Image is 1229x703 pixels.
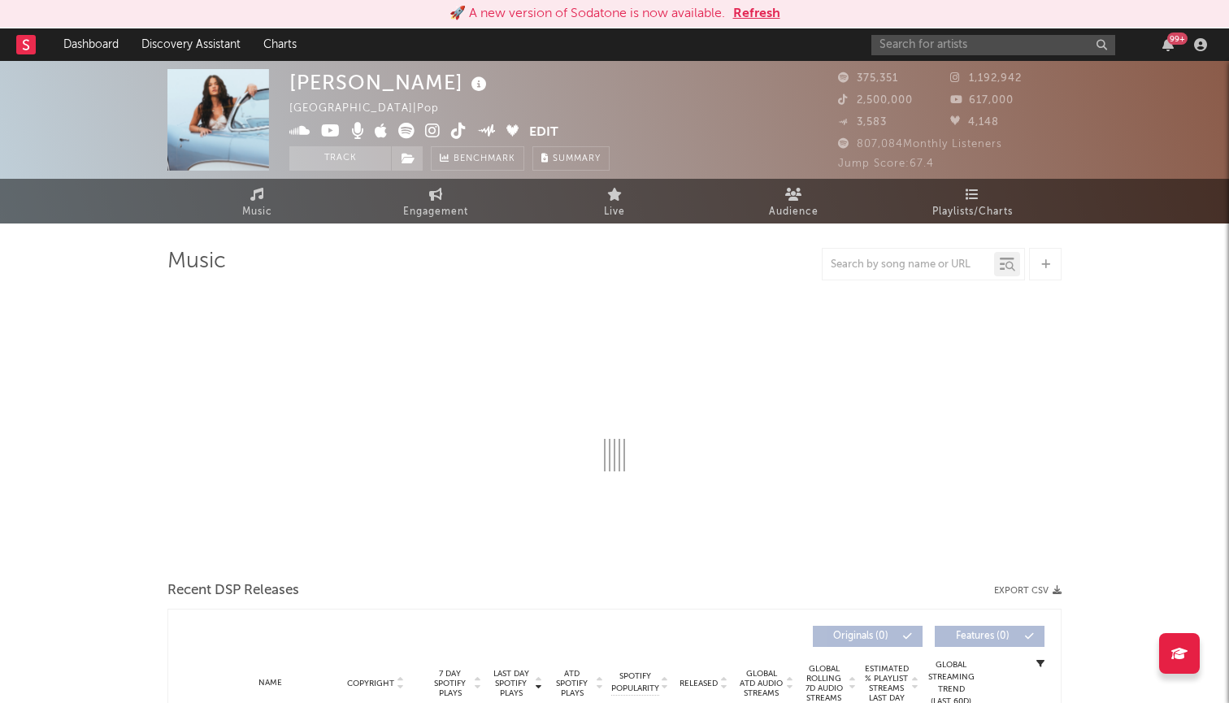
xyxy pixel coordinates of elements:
[838,117,887,128] span: 3,583
[883,179,1062,223] a: Playlists/Charts
[252,28,308,61] a: Charts
[864,664,909,703] span: Estimated % Playlist Streams Last Day
[289,69,491,96] div: [PERSON_NAME]
[823,631,898,641] span: Originals ( 0 )
[838,139,1002,150] span: 807,084 Monthly Listeners
[950,73,1022,84] span: 1,192,942
[704,179,883,223] a: Audience
[945,631,1020,641] span: Features ( 0 )
[532,146,610,171] button: Summary
[347,679,394,688] span: Copyright
[167,179,346,223] a: Music
[604,202,625,222] span: Live
[950,117,999,128] span: 4,148
[823,258,994,271] input: Search by song name or URL
[838,158,934,169] span: Jump Score: 67.4
[242,202,272,222] span: Music
[428,669,471,698] span: 7 Day Spotify Plays
[838,73,898,84] span: 375,351
[950,95,1014,106] span: 617,000
[525,179,704,223] a: Live
[52,28,130,61] a: Dashboard
[529,123,558,143] button: Edit
[553,154,601,163] span: Summary
[680,679,718,688] span: Released
[813,626,923,647] button: Originals(0)
[733,4,780,24] button: Refresh
[769,202,819,222] span: Audience
[403,202,468,222] span: Engagement
[801,664,846,703] span: Global Rolling 7D Audio Streams
[1162,38,1174,51] button: 99+
[431,146,524,171] a: Benchmark
[838,95,913,106] span: 2,500,000
[611,670,659,695] span: Spotify Popularity
[289,99,458,119] div: [GEOGRAPHIC_DATA] | Pop
[550,669,593,698] span: ATD Spotify Plays
[994,586,1062,596] button: Export CSV
[454,150,515,169] span: Benchmark
[167,581,299,601] span: Recent DSP Releases
[217,677,324,689] div: Name
[130,28,252,61] a: Discovery Assistant
[289,146,391,171] button: Track
[871,35,1115,55] input: Search for artists
[935,626,1044,647] button: Features(0)
[489,669,532,698] span: Last Day Spotify Plays
[739,669,784,698] span: Global ATD Audio Streams
[346,179,525,223] a: Engagement
[1167,33,1188,45] div: 99 +
[932,202,1013,222] span: Playlists/Charts
[449,4,725,24] div: 🚀 A new version of Sodatone is now available.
